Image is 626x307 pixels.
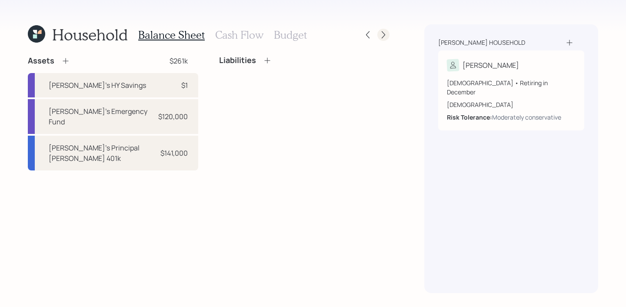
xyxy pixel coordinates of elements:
[181,80,188,90] div: $1
[463,60,519,70] div: [PERSON_NAME]
[52,25,128,44] h1: Household
[49,80,146,90] div: [PERSON_NAME]'s HY Savings
[438,38,525,47] div: [PERSON_NAME] household
[138,29,205,41] h3: Balance Sheet
[219,56,256,65] h4: Liabilities
[447,113,492,121] b: Risk Tolerance:
[215,29,263,41] h3: Cash Flow
[158,111,188,122] div: $120,000
[49,106,154,127] div: [PERSON_NAME]'s Emergency Fund
[447,78,576,97] div: [DEMOGRAPHIC_DATA] • Retiring in December
[49,143,155,164] div: [PERSON_NAME]'s Principal [PERSON_NAME] 401k
[170,56,188,66] div: $261k
[160,148,188,158] div: $141,000
[492,113,561,122] div: Moderately conservative
[274,29,307,41] h3: Budget
[28,56,54,66] h4: Assets
[447,100,576,109] div: [DEMOGRAPHIC_DATA]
